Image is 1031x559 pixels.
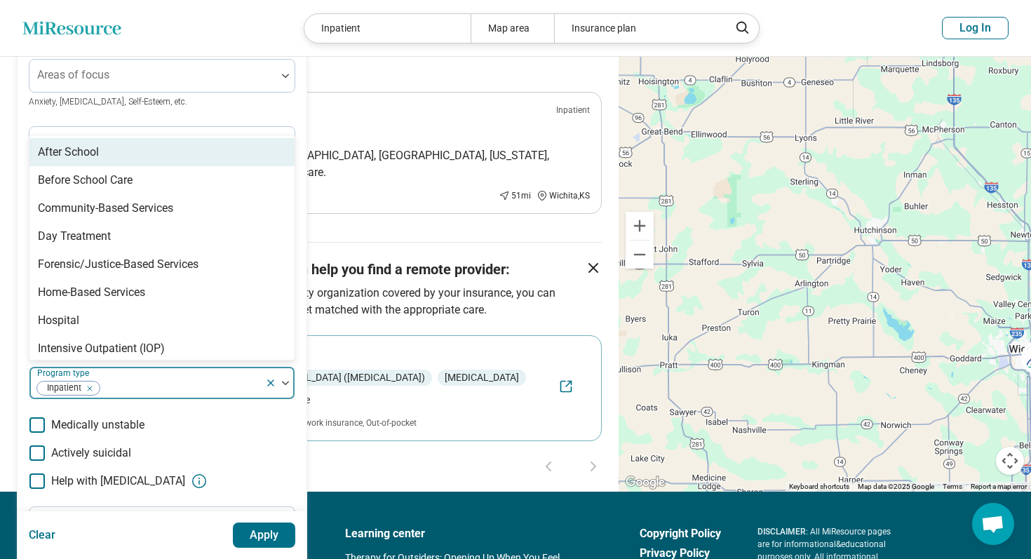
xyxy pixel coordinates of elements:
[37,68,109,81] label: Areas of focus
[37,382,86,395] span: Inpatient
[17,441,602,492] div: Showing 1 – 1 of 1
[622,473,668,492] a: Open this area in Google Maps (opens a new window)
[996,447,1024,475] button: Map camera controls
[38,340,165,357] div: Intensive Outpatient (IOP)
[858,483,934,490] span: Map data ©2025 Google
[943,483,962,490] a: Terms (opens in new tab)
[626,241,654,269] button: Zoom out
[540,458,557,475] button: Previous page
[345,525,603,542] a: Learning center
[304,14,471,43] div: Inpatient
[971,483,1027,490] a: Report a map error
[789,482,849,492] button: Keyboard shortcuts
[38,200,173,217] div: Community-Based Services
[37,368,92,378] label: Program type
[942,17,1009,39] button: Log In
[38,144,99,161] div: After School
[554,14,720,43] div: Insurance plan
[640,525,721,542] a: Copyright Policy
[972,503,1014,545] div: Open chat
[260,370,432,386] span: [MEDICAL_DATA] ([MEDICAL_DATA])
[29,97,187,107] span: Anxiety, [MEDICAL_DATA], Self-Esteem, etc.
[29,523,56,548] button: Clear
[438,370,526,386] span: [MEDICAL_DATA]
[499,189,531,202] div: 51 mi
[71,147,590,181] p: Your mental health is important. [DATE] [GEOGRAPHIC_DATA], [GEOGRAPHIC_DATA], [US_STATE], provide...
[537,189,590,202] div: Wichita , KS
[51,473,185,490] span: Help with [MEDICAL_DATA]
[38,284,145,301] div: Home-Based Services
[585,458,602,475] button: Next page
[556,104,590,116] p: Inpatient
[38,172,133,189] div: Before School Care
[471,14,554,43] div: Map area
[622,473,668,492] img: Google
[38,228,111,245] div: Day Treatment
[51,445,131,462] span: Actively suicidal
[284,417,417,429] span: In-network insurance, Out-of-pocket
[38,312,79,329] div: Hospital
[38,256,198,273] div: Forensic/Justice-Based Services
[17,335,602,441] a: Meru HealthConditions:Anger IssuesAnxiety[MEDICAL_DATA] ([MEDICAL_DATA])[MEDICAL_DATA]Grief and L...
[51,417,144,433] span: Medically unstable
[233,523,296,548] button: Apply
[757,527,806,537] span: DISCLAIMER
[626,212,654,240] button: Zoom in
